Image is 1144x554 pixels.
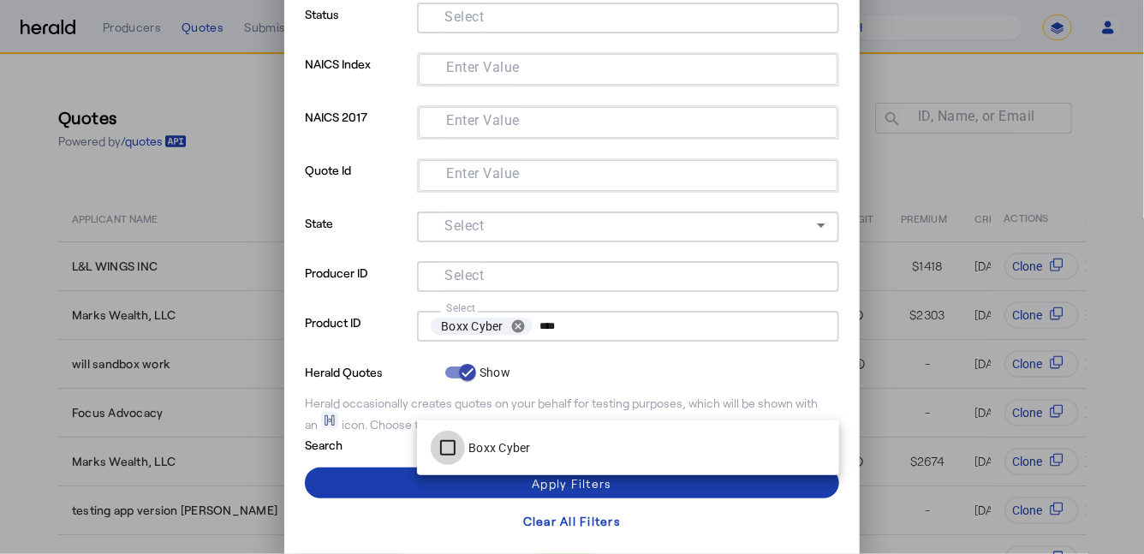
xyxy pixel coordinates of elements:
mat-chip-grid: Selection [432,57,824,78]
p: Status [305,3,410,52]
button: Apply Filters [305,468,839,498]
p: Quote Id [305,158,410,211]
mat-chip-grid: Selection [431,314,825,338]
div: Herald occasionally creates quotes on your behalf for testing purposes, which will be shown with ... [305,395,839,433]
p: Product ID [305,311,410,360]
div: Clear All Filters [523,512,621,530]
mat-chip-grid: Selection [431,265,825,285]
mat-label: Select [444,218,484,235]
label: Show [476,364,510,381]
mat-chip-grid: Selection [432,164,824,184]
p: State [305,211,410,261]
button: Clear All Filters [305,505,839,536]
label: Boxx Cyber [465,439,531,456]
mat-chip-grid: Selection [432,110,824,131]
p: NAICS 2017 [305,105,410,158]
mat-label: Select [444,9,484,26]
mat-label: Enter Value [446,60,520,76]
mat-label: Enter Value [446,113,520,129]
button: remove Boxx Cyber [503,319,533,334]
span: Boxx Cyber [441,318,503,335]
p: Herald Quotes [305,360,438,381]
p: Search [305,433,438,454]
mat-label: Enter Value [446,166,520,182]
mat-label: Select [446,302,476,314]
p: Producer ID [305,261,410,311]
div: Apply Filters [532,474,611,492]
mat-chip-grid: Selection [431,6,825,27]
mat-label: Select [444,268,484,284]
p: NAICS Index [305,52,410,105]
